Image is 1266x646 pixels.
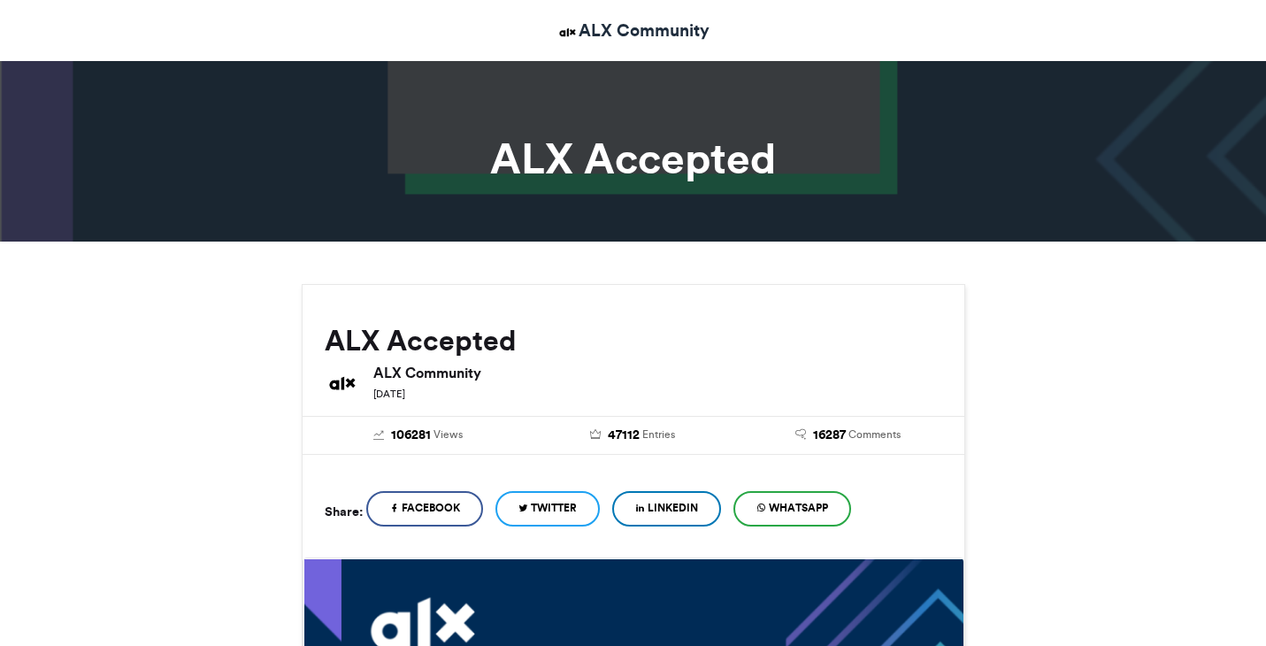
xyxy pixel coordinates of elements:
[813,426,846,445] span: 16287
[733,491,851,527] a: WhatsApp
[642,427,675,442] span: Entries
[539,426,727,445] a: 47112 Entries
[531,500,577,516] span: Twitter
[608,426,640,445] span: 47112
[142,137,1124,180] h1: ALX Accepted
[325,365,360,401] img: ALX Community
[325,325,942,357] h2: ALX Accepted
[373,365,942,380] h6: ALX Community
[391,426,431,445] span: 106281
[648,500,698,516] span: LinkedIn
[325,500,363,523] h5: Share:
[434,427,463,442] span: Views
[556,21,579,43] img: ALX Community
[373,388,405,400] small: [DATE]
[769,500,828,516] span: WhatsApp
[556,18,710,43] a: ALX Community
[402,500,460,516] span: Facebook
[366,491,483,527] a: Facebook
[612,491,721,527] a: LinkedIn
[848,427,901,442] span: Comments
[325,426,513,445] a: 106281 Views
[495,491,600,527] a: Twitter
[754,426,942,445] a: 16287 Comments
